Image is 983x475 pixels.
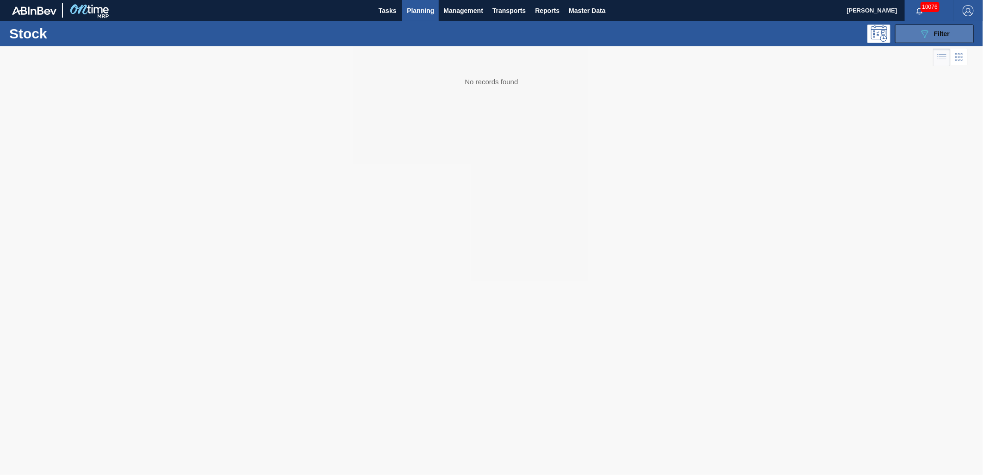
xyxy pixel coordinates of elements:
[963,5,974,16] img: Logout
[407,5,434,16] span: Planning
[9,28,150,39] h1: Stock
[12,6,56,15] img: TNhmsLtSVTkK8tSr43FrP2fwEKptu5GPRR3wAAAABJRU5ErkJggg==
[492,5,526,16] span: Transports
[377,5,398,16] span: Tasks
[443,5,483,16] span: Management
[569,5,605,16] span: Master Data
[535,5,560,16] span: Reports
[921,2,939,12] span: 10076
[867,25,890,43] div: Programming: no user selected
[934,30,950,37] span: Filter
[905,4,934,17] button: Notifications
[895,25,974,43] button: Filter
